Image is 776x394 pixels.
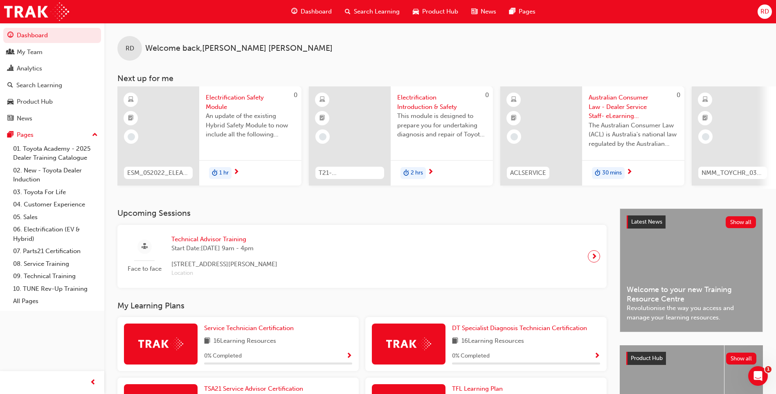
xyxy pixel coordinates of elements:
[10,245,101,258] a: 07. Parts21 Certification
[503,3,542,20] a: pages-iconPages
[10,198,101,211] a: 04. Customer Experience
[10,270,101,283] a: 09. Technical Training
[338,3,406,20] a: search-iconSearch Learning
[7,131,13,139] span: pages-icon
[758,5,772,19] button: RD
[702,95,708,105] span: learningResourceType_ELEARNING-icon
[702,113,708,124] span: booktick-icon
[386,337,431,350] img: Trak
[519,7,535,16] span: Pages
[452,351,490,361] span: 0 % Completed
[602,168,622,178] span: 30 mins
[17,114,32,123] div: News
[204,324,297,333] a: Service Technician Certification
[726,353,757,365] button: Show all
[301,7,332,16] span: Dashboard
[511,113,517,124] span: booktick-icon
[748,366,768,386] iframe: Intercom live chat
[17,130,34,140] div: Pages
[452,324,587,332] span: DT Specialist Diagnosis Technician Certification
[403,168,409,179] span: duration-icon
[204,351,242,361] span: 0 % Completed
[627,285,756,303] span: Welcome to your new Training Resource Centre
[319,133,326,140] span: learningRecordVerb_NONE-icon
[354,7,400,16] span: Search Learning
[452,384,506,394] a: TFL Learning Plan
[10,211,101,224] a: 05. Sales
[214,336,276,346] span: 16 Learning Resources
[631,218,662,225] span: Latest News
[3,127,101,143] button: Pages
[3,94,101,109] a: Product Hub
[171,235,277,244] span: Technical Advisor Training
[10,295,101,308] a: All Pages
[294,91,297,99] span: 0
[204,336,210,346] span: book-icon
[7,115,13,122] span: news-icon
[589,121,678,149] span: The Australian Consumer Law (ACL) is Australia's national law regulated by the Australian Competi...
[397,111,486,139] span: This module is designed to prepare you for undertaking diagnosis and repair of Toyota & Lexus Ele...
[219,168,229,178] span: 1 hr
[7,65,13,72] span: chart-icon
[627,215,756,229] a: Latest NewsShow all
[92,130,98,140] span: up-icon
[413,7,419,17] span: car-icon
[452,324,590,333] a: DT Specialist Diagnosis Technician Certification
[206,111,295,139] span: An update of the existing Hybrid Safety Module to now include all the following electrification v...
[142,242,148,252] span: sessionType_FACE_TO_FACE-icon
[345,7,351,17] span: search-icon
[591,251,597,262] span: next-icon
[285,3,338,20] a: guage-iconDashboard
[500,86,684,186] a: 0ACLSERVICEAustralian Consumer Law - Dealer Service Staff- eLearning ModuleThe Australian Consume...
[594,351,600,361] button: Show Progress
[702,133,709,140] span: learningRecordVerb_NONE-icon
[117,86,301,186] a: 0ESM_052022_ELEARNElectrification Safety ModuleAn update of the existing Hybrid Safety Module to ...
[481,7,496,16] span: News
[509,7,515,17] span: pages-icon
[702,168,764,178] span: NMM_TOYCHR_032024_MODULE_1
[346,353,352,360] span: Show Progress
[127,168,189,178] span: ESM_052022_ELEARN
[124,264,165,274] span: Face to face
[422,7,458,16] span: Product Hub
[7,82,13,89] span: search-icon
[631,355,663,362] span: Product Hub
[7,32,13,39] span: guage-icon
[510,168,546,178] span: ACLSERVICE
[128,133,135,140] span: learningRecordVerb_NONE-icon
[485,91,489,99] span: 0
[10,186,101,199] a: 03. Toyota For Life
[171,260,277,269] span: [STREET_ADDRESS][PERSON_NAME]
[627,303,756,322] span: Revolutionise the way you access and manage your learning resources.
[427,169,434,176] span: next-icon
[3,26,101,127] button: DashboardMy TeamAnalyticsSearch LearningProduct HubNews
[3,45,101,60] a: My Team
[309,86,493,186] a: 0T21-FOD_HVIS_PREREQElectrification Introduction & SafetyThis module is designed to prepare you f...
[10,283,101,295] a: 10. TUNE Rev-Up Training
[17,64,42,73] div: Analytics
[10,258,101,270] a: 08. Service Training
[406,3,465,20] a: car-iconProduct Hub
[7,98,13,106] span: car-icon
[233,169,239,176] span: next-icon
[291,7,297,17] span: guage-icon
[128,95,134,105] span: learningResourceType_ELEARNING-icon
[17,48,43,57] div: My Team
[726,216,756,228] button: Show all
[3,61,101,76] a: Analytics
[10,223,101,245] a: 06. Electrification (EV & Hybrid)
[511,95,517,105] span: learningResourceType_ELEARNING-icon
[117,301,607,310] h3: My Learning Plans
[171,269,277,278] span: Location
[595,168,601,179] span: duration-icon
[319,168,381,178] span: T21-FOD_HVIS_PREREQ
[10,143,101,164] a: 01. Toyota Academy - 2025 Dealer Training Catalogue
[626,352,756,365] a: Product HubShow all
[397,93,486,111] span: Electrification Introduction & Safety
[171,244,277,253] span: Start Date: [DATE] 9am - 4pm
[138,337,183,350] img: Trak
[145,44,333,53] span: Welcome back , [PERSON_NAME] [PERSON_NAME]
[4,2,69,21] img: Trak
[206,93,295,111] span: Electrification Safety Module
[765,366,772,373] span: 1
